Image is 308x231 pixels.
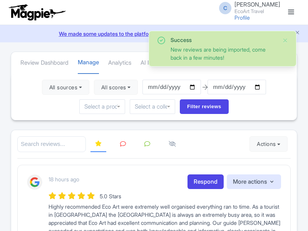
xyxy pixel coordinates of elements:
a: Respond [187,174,224,189]
a: Manage [78,52,99,74]
a: AI Insights [141,52,167,74]
a: Profile [234,14,250,21]
small: EcoArt Travel [234,9,280,14]
button: All scores [94,80,138,95]
p: 18 hours ago [49,175,79,183]
button: All sources [42,80,89,95]
a: C [PERSON_NAME] EcoArt Travel [214,2,280,14]
button: Close [282,36,288,45]
input: Select a product [84,103,120,110]
img: logo-ab69f6fb50320c5b225c76a69d11143b.png [7,4,67,21]
a: Review Dashboard [20,52,69,74]
div: Success [171,36,276,44]
button: More actions [227,174,281,189]
input: Select a collection [135,103,170,110]
span: 5.0 Stars [100,193,121,199]
button: Close announcement [295,29,300,38]
img: Google Logo [27,174,42,190]
span: C [219,2,231,14]
a: Analytics [108,52,131,74]
input: Filter reviews [180,99,229,114]
input: Search reviews... [17,136,86,152]
button: Actions [249,136,288,152]
a: We made some updates to the platform. Read more about the new layout [5,30,303,38]
div: New reviews are being imported, come back in a few minutes! [171,45,276,62]
span: [PERSON_NAME] [234,1,280,8]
